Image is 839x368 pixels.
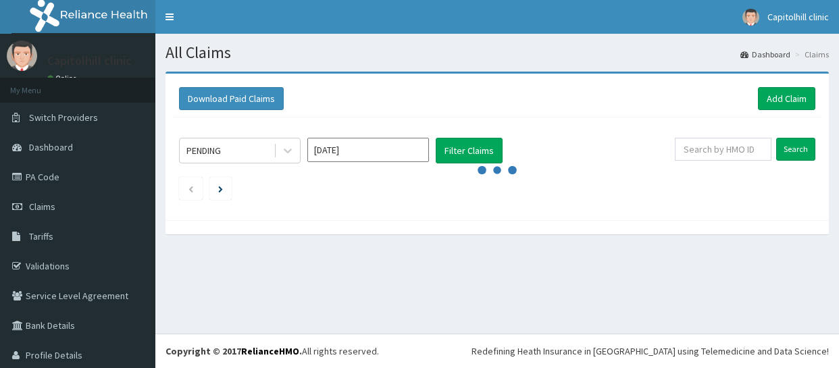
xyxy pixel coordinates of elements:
h1: All Claims [166,44,829,61]
input: Search [776,138,815,161]
svg: audio-loading [477,150,517,190]
a: Next page [218,182,223,194]
input: Search by HMO ID [675,138,771,161]
span: Claims [29,201,55,213]
strong: Copyright © 2017 . [166,345,302,357]
footer: All rights reserved. [155,334,839,368]
span: Switch Providers [29,111,98,124]
button: Filter Claims [436,138,503,163]
p: Capitolhill clinic [47,55,132,67]
a: Dashboard [740,49,790,60]
input: Select Month and Year [307,138,429,162]
div: Redefining Heath Insurance in [GEOGRAPHIC_DATA] using Telemedicine and Data Science! [472,344,829,358]
img: User Image [742,9,759,26]
a: Add Claim [758,87,815,110]
a: Previous page [188,182,194,194]
span: Tariffs [29,230,53,242]
img: User Image [7,41,37,71]
span: Dashboard [29,141,73,153]
a: RelianceHMO [241,345,299,357]
a: Online [47,74,80,83]
button: Download Paid Claims [179,87,284,110]
div: PENDING [186,144,221,157]
li: Claims [792,49,829,60]
span: Capitolhill clinic [767,11,829,23]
